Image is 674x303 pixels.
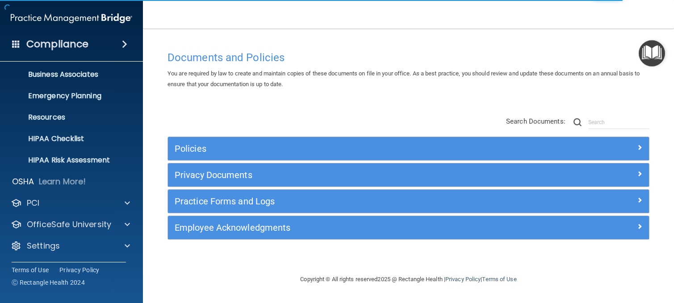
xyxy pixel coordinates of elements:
p: HIPAA Risk Assessment [6,156,128,165]
h5: Privacy Documents [175,170,522,180]
p: Resources [6,113,128,122]
a: OfficeSafe University [11,219,130,230]
a: PCI [11,198,130,208]
span: You are required by law to create and maintain copies of these documents on file in your office. ... [167,70,640,87]
h4: Compliance [26,38,88,50]
p: PCI [27,198,39,208]
p: OfficeSafe University [27,219,111,230]
img: ic-search.3b580494.png [574,118,582,126]
p: HIPAA Checklist [6,134,128,143]
h5: Practice Forms and Logs [175,196,522,206]
a: Practice Forms and Logs [175,194,642,208]
a: Settings [11,241,130,251]
span: Search Documents: [506,117,565,125]
button: Open Resource Center [639,40,665,66]
h4: Documents and Policies [167,52,649,63]
a: Privacy Policy [445,276,481,282]
p: Learn More! [39,176,86,187]
img: PMB logo [11,9,132,27]
p: Emergency Planning [6,91,128,100]
h5: Employee Acknowledgments [175,223,522,232]
input: Search [588,116,649,129]
a: Privacy Policy [59,266,100,274]
a: Terms of Use [482,276,516,282]
p: OSHA [12,176,34,187]
h5: Policies [175,144,522,154]
iframe: Drift Widget Chat Controller [519,240,663,275]
p: Settings [27,241,60,251]
a: Employee Acknowledgments [175,220,642,235]
div: Copyright © All rights reserved 2025 @ Rectangle Health | | [246,265,572,294]
a: Terms of Use [12,266,49,274]
a: Policies [175,141,642,156]
span: Ⓒ Rectangle Health 2024 [12,278,85,287]
p: Business Associates [6,70,128,79]
a: Privacy Documents [175,168,642,182]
